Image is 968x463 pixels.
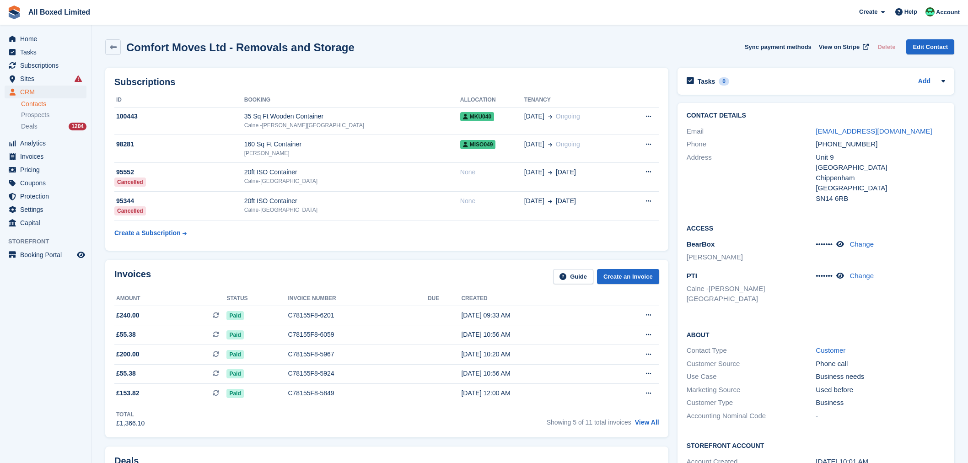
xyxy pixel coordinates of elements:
[816,162,945,173] div: [GEOGRAPHIC_DATA]
[815,39,871,54] a: View on Stripe
[816,398,945,408] div: Business
[114,206,146,215] div: Cancelled
[687,223,945,232] h2: Access
[114,225,187,242] a: Create a Subscription
[21,122,38,131] span: Deals
[816,411,945,421] div: -
[20,177,75,189] span: Coupons
[556,113,580,120] span: Ongoing
[850,272,874,280] a: Change
[116,410,145,419] div: Total
[20,216,75,229] span: Capital
[460,196,524,206] div: None
[5,203,86,216] a: menu
[687,252,816,263] li: [PERSON_NAME]
[547,419,631,426] span: Showing 5 of 11 total invoices
[687,330,945,339] h2: About
[819,43,860,52] span: View on Stripe
[226,369,243,378] span: Paid
[597,269,659,284] a: Create an Invoice
[114,196,244,206] div: 95344
[244,121,460,129] div: Calne -[PERSON_NAME][GEOGRAPHIC_DATA]
[114,269,151,284] h2: Invoices
[20,86,75,98] span: CRM
[21,111,49,119] span: Prospects
[556,167,576,177] span: [DATE]
[556,196,576,206] span: [DATE]
[20,59,75,72] span: Subscriptions
[816,359,945,369] div: Phone call
[816,139,945,150] div: [PHONE_NUMBER]
[687,411,816,421] div: Accounting Nominal Code
[816,183,945,194] div: [GEOGRAPHIC_DATA]
[114,93,244,108] th: ID
[5,190,86,203] a: menu
[75,249,86,260] a: Preview store
[460,140,496,149] span: MISO049
[460,93,524,108] th: Allocation
[226,389,243,398] span: Paid
[244,206,460,214] div: Calne-[GEOGRAPHIC_DATA]
[906,39,954,54] a: Edit Contact
[116,330,136,339] span: £55.38
[461,388,603,398] div: [DATE] 12:00 AM
[20,137,75,150] span: Analytics
[114,112,244,121] div: 100443
[5,32,86,45] a: menu
[5,59,86,72] a: menu
[556,140,580,148] span: Ongoing
[816,240,833,248] span: •••••••
[226,311,243,320] span: Paid
[126,41,355,54] h2: Comfort Moves Ltd - Removals and Storage
[524,140,544,149] span: [DATE]
[461,369,603,378] div: [DATE] 10:56 AM
[244,149,460,157] div: [PERSON_NAME]
[25,5,94,20] a: All Boxed Limited
[460,112,494,121] span: MKU040
[116,350,140,359] span: £200.00
[226,291,288,306] th: Status
[687,371,816,382] div: Use Case
[687,272,697,280] span: PTI
[461,291,603,306] th: Created
[904,7,917,16] span: Help
[687,398,816,408] div: Customer Type
[20,72,75,85] span: Sites
[461,350,603,359] div: [DATE] 10:20 AM
[816,346,845,354] a: Customer
[850,240,874,248] a: Change
[524,112,544,121] span: [DATE]
[288,311,428,320] div: C78155F8-6201
[75,75,82,82] i: Smart entry sync failures have occurred
[8,237,91,246] span: Storefront
[21,122,86,131] a: Deals 1204
[859,7,877,16] span: Create
[114,291,226,306] th: Amount
[244,112,460,121] div: 35 Sq Ft Wooden Container
[288,369,428,378] div: C78155F8-5924
[816,173,945,183] div: Chippenham
[5,248,86,261] a: menu
[925,7,935,16] img: Enquiries
[288,330,428,339] div: C78155F8-6059
[635,419,659,426] a: View All
[288,350,428,359] div: C78155F8-5967
[244,93,460,108] th: Booking
[5,72,86,85] a: menu
[428,291,462,306] th: Due
[816,385,945,395] div: Used before
[687,441,945,450] h2: Storefront Account
[687,126,816,137] div: Email
[816,127,932,135] a: [EMAIL_ADDRESS][DOMAIN_NAME]
[20,46,75,59] span: Tasks
[5,46,86,59] a: menu
[116,419,145,428] div: £1,366.10
[21,110,86,120] a: Prospects
[5,137,86,150] a: menu
[69,123,86,130] div: 1204
[244,140,460,149] div: 160 Sq Ft Container
[687,345,816,356] div: Contact Type
[816,152,945,163] div: Unit 9
[20,190,75,203] span: Protection
[816,194,945,204] div: SN14 6RB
